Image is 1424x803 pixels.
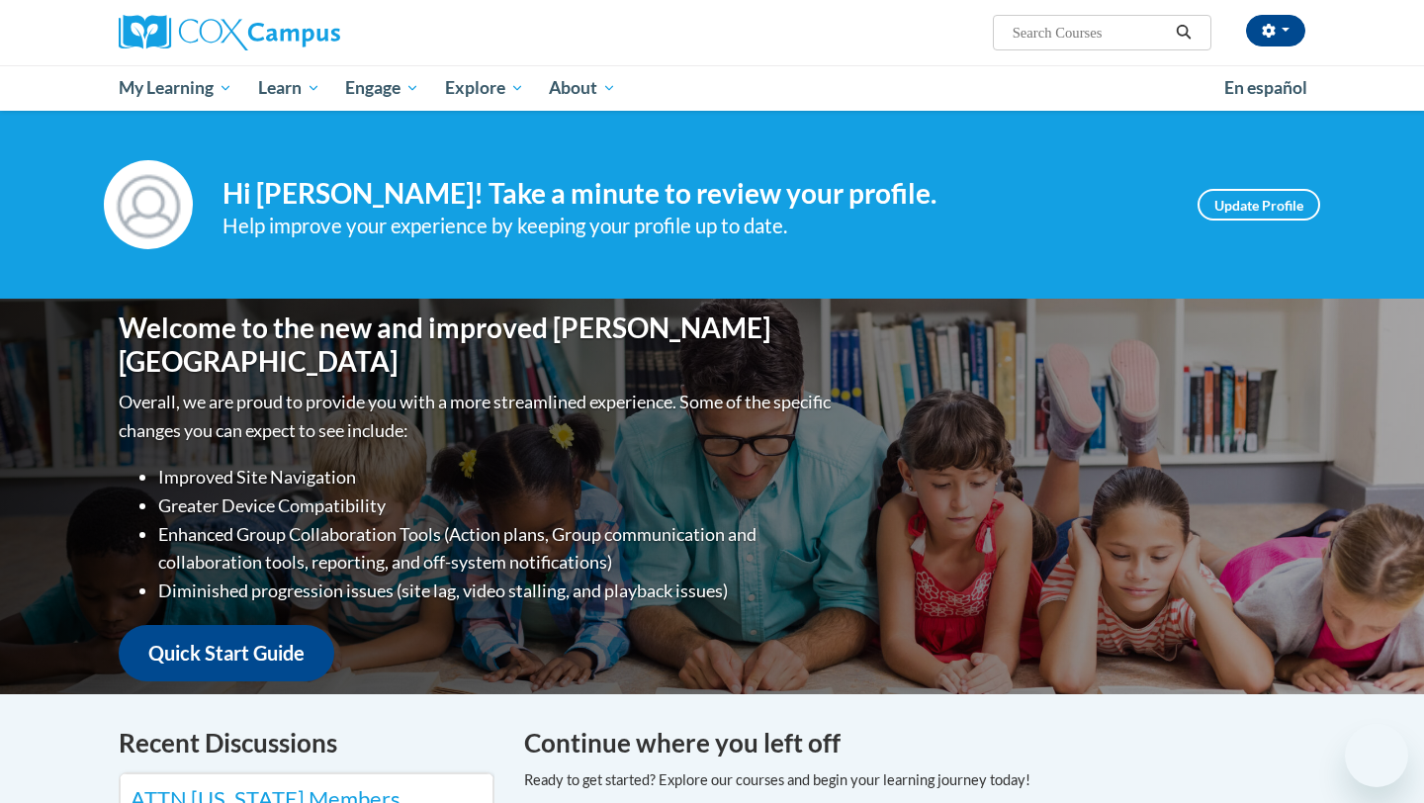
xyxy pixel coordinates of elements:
img: Cox Campus [119,15,340,50]
li: Greater Device Compatibility [158,491,836,520]
iframe: Button to launch messaging window [1345,724,1408,787]
a: Learn [245,65,333,111]
span: Learn [258,76,320,100]
span: En español [1224,77,1307,98]
h1: Welcome to the new and improved [PERSON_NAME][GEOGRAPHIC_DATA] [119,312,836,378]
li: Enhanced Group Collaboration Tools (Action plans, Group communication and collaboration tools, re... [158,520,836,578]
p: Overall, we are proud to provide you with a more streamlined experience. Some of the specific cha... [119,388,836,445]
a: En español [1211,67,1320,109]
a: Explore [432,65,537,111]
a: Quick Start Guide [119,625,334,681]
span: Engage [345,76,419,100]
div: Main menu [89,65,1335,111]
button: Search [1169,21,1199,45]
button: Account Settings [1246,15,1305,46]
h4: Continue where you left off [524,724,1305,762]
span: Explore [445,76,524,100]
h4: Hi [PERSON_NAME]! Take a minute to review your profile. [222,177,1168,211]
a: About [537,65,630,111]
img: Profile Image [104,160,193,249]
a: Engage [332,65,432,111]
span: My Learning [119,76,232,100]
a: Update Profile [1198,189,1320,221]
li: Diminished progression issues (site lag, video stalling, and playback issues) [158,577,836,605]
h4: Recent Discussions [119,724,494,762]
a: My Learning [106,65,245,111]
li: Improved Site Navigation [158,463,836,491]
input: Search Courses [1011,21,1169,45]
div: Help improve your experience by keeping your profile up to date. [222,210,1168,242]
span: About [549,76,616,100]
a: Cox Campus [119,15,494,50]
